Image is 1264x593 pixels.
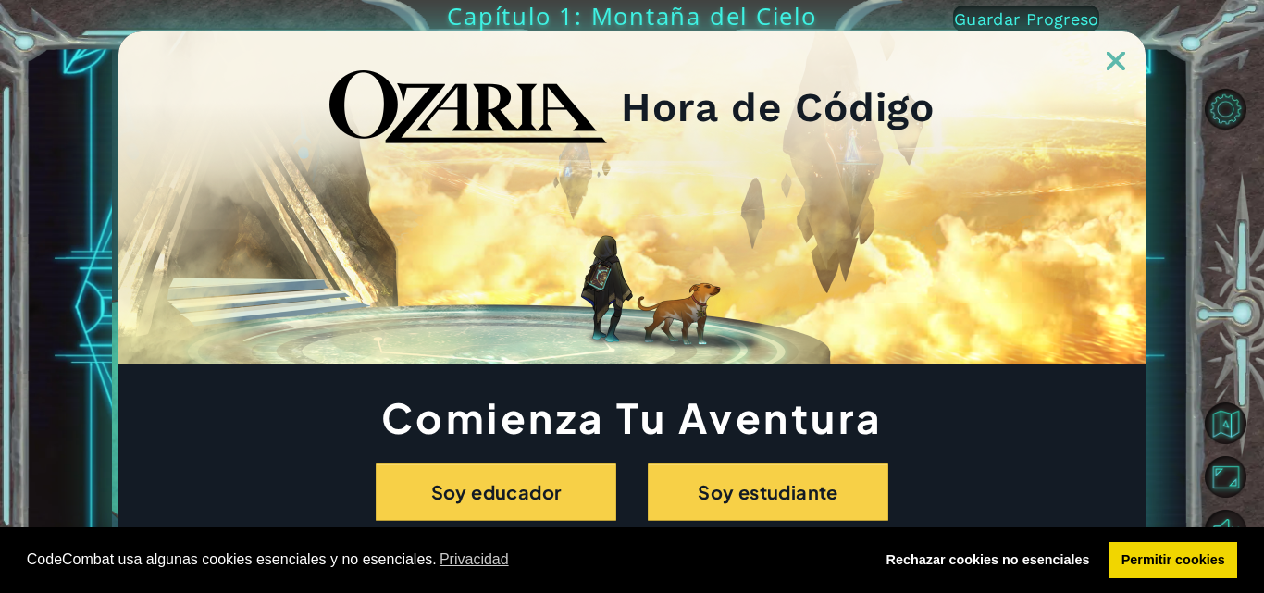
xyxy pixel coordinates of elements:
[1109,542,1237,579] a: allow cookies
[437,546,512,574] a: learn more about cookies
[1107,52,1125,70] img: ExitButton_Dusk.png
[648,463,888,521] button: Soy estudiante
[874,542,1102,579] a: deny cookies
[376,463,616,521] button: Soy educador
[27,546,859,574] span: CodeCombat usa algunas cookies esenciales y no esenciales.
[329,70,607,144] img: blackOzariaWordmark.png
[621,90,935,125] h2: Hora de Código
[118,399,1146,436] h1: Comienza Tu Aventura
